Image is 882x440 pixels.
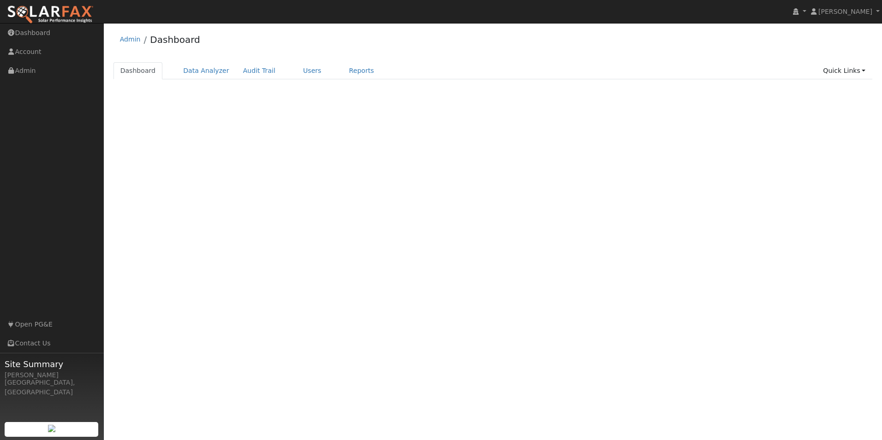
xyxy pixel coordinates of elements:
a: Quick Links [816,62,872,79]
a: Admin [120,36,141,43]
a: Audit Trail [236,62,282,79]
a: Reports [342,62,381,79]
a: Data Analyzer [176,62,236,79]
a: Users [296,62,328,79]
img: retrieve [48,425,55,432]
div: [PERSON_NAME] [5,370,99,380]
div: [GEOGRAPHIC_DATA], [GEOGRAPHIC_DATA] [5,378,99,397]
span: Site Summary [5,358,99,370]
a: Dashboard [113,62,163,79]
span: [PERSON_NAME] [818,8,872,15]
a: Dashboard [150,34,200,45]
img: SolarFax [7,5,94,24]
